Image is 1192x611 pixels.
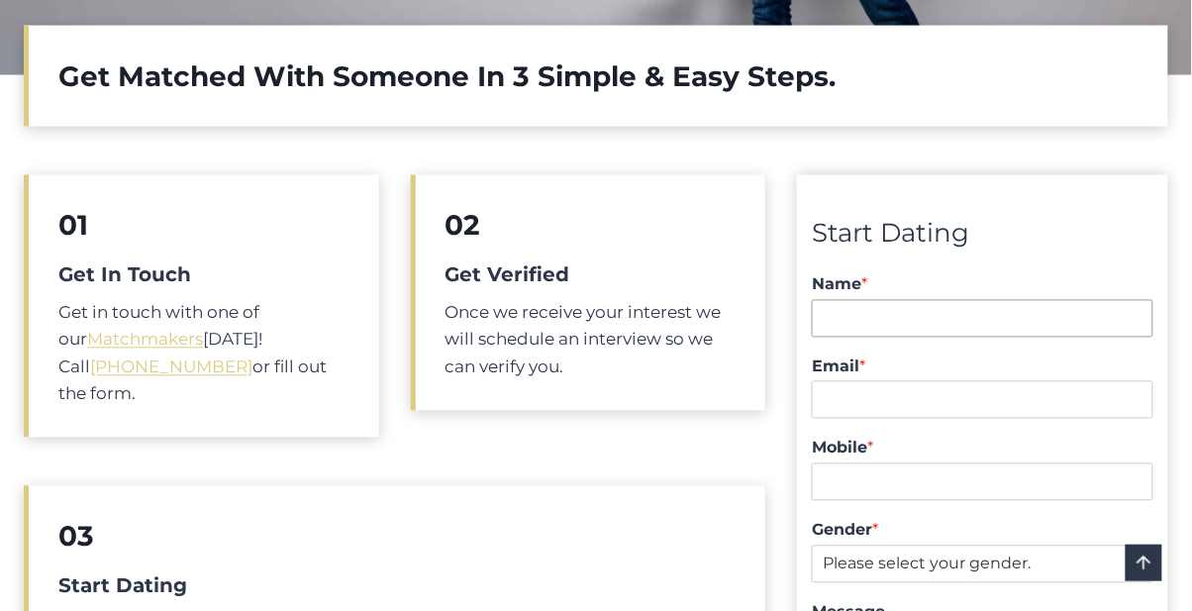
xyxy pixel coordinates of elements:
h2: Get Matched With Someone In 3 Simple & Easy Steps.​ [58,55,1139,97]
p: Once we receive your interest we will schedule an interview so we can verify you. [446,300,737,381]
label: Name [812,275,1153,296]
p: Get in touch with one of our [DATE]! Call or fill out the form. [58,300,349,408]
h5: Start Dating [58,571,736,601]
label: Gender [812,521,1153,542]
h2: 02 [446,205,737,247]
a: Scroll to top [1126,545,1162,581]
h2: 01 [58,205,349,247]
h5: Get In Touch [58,260,349,290]
a: [PHONE_NUMBER] [90,357,252,377]
label: Mobile [812,439,1153,459]
a: Matchmakers [87,330,203,350]
div: Start Dating [812,214,1153,255]
input: Mobile [812,463,1153,501]
label: Email [812,357,1153,378]
h5: Get Verified [446,260,737,290]
h2: 03 [58,516,736,558]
